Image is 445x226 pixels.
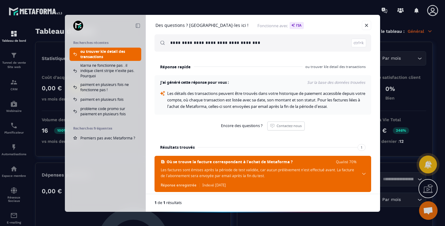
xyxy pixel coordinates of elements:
a: Fermer [362,21,371,30]
span: paiment en plusieurs fois ne fonctionne pas ! [80,82,138,92]
h2: Recherches fréquentes [73,126,138,130]
span: 1 [155,200,157,205]
h3: Résultats trouvés [160,144,195,151]
a: Réduire [133,21,142,30]
h1: Des questions ? [GEOGRAPHIC_DATA]-les ici ! [155,23,248,28]
h4: J'ai généré cette réponse pour vous : [160,80,229,85]
span: Les factures sont émises après la période de test validée, car aucun prélèvement n'est effectué a... [161,167,357,179]
span: klarna ne fonctionne pas . il indique client stripe n'exite pas. Pourquoi [80,63,138,79]
span: 1 [163,200,165,205]
span: probleme code promo sur paiement en plusieurs fois [80,106,138,117]
span: 1 [358,144,366,151]
span: Encore des questions ? [221,123,262,128]
span: Où se trouve la facture correspondant à l'achat de Metaforma ? [167,159,293,164]
h2: Recherches récentes [73,41,138,45]
h3: Réponse rapide [160,63,191,70]
span: Sur la base des données trouvées [229,80,366,85]
span: paiment en plusieurs fois [80,97,124,102]
span: ou trouver kle detail des transactions [80,49,138,59]
div: de résultats [155,200,369,205]
span: ou trouver kle detail des transactions [303,64,366,69]
a: Contactez-nous [267,122,305,130]
span: Fonctionne avec [257,22,304,29]
span: Réponse enregistrée [161,182,197,188]
span: Qualité 70% [336,160,357,164]
span: Premiers pas avec Metaforma ? [80,135,135,141]
span: Les détails des transactions peuvent être trouvés dans votre historique de paiement accessible de... [167,91,366,109]
span: Indexé [DATE] [199,182,226,188]
span: l'IA [290,22,304,29]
